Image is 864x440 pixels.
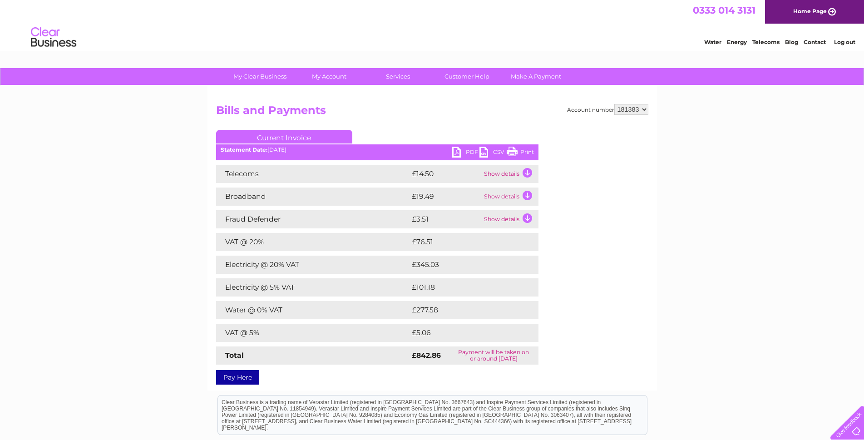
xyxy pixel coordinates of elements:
a: Energy [727,39,747,45]
td: £101.18 [410,278,520,297]
a: Customer Help [430,68,504,85]
a: My Clear Business [222,68,297,85]
a: 0333 014 3131 [693,5,755,16]
a: PDF [452,147,479,160]
div: [DATE] [216,147,538,153]
td: £19.49 [410,188,482,206]
td: £14.50 [410,165,482,183]
td: £345.03 [410,256,523,274]
td: VAT @ 20% [216,233,410,251]
a: Current Invoice [216,130,352,143]
td: Electricity @ 5% VAT [216,278,410,297]
td: £76.51 [410,233,519,251]
a: Telecoms [752,39,780,45]
td: £5.06 [410,324,518,342]
div: Clear Business is a trading name of Verastar Limited (registered in [GEOGRAPHIC_DATA] No. 3667643... [218,5,647,44]
td: Fraud Defender [216,210,410,228]
a: Water [704,39,721,45]
a: Services [360,68,435,85]
a: Log out [834,39,855,45]
h2: Bills and Payments [216,104,648,121]
td: £277.58 [410,301,522,319]
td: Payment will be taken on or around [DATE] [449,346,538,365]
strong: Total [225,351,244,360]
strong: £842.86 [412,351,441,360]
td: Water @ 0% VAT [216,301,410,319]
b: Statement Date: [221,146,267,153]
div: Account number [567,104,648,115]
td: Show details [482,165,538,183]
a: Pay Here [216,370,259,385]
td: Show details [482,188,538,206]
td: £3.51 [410,210,482,228]
a: Blog [785,39,798,45]
td: VAT @ 5% [216,324,410,342]
a: Print [507,147,534,160]
td: Electricity @ 20% VAT [216,256,410,274]
td: Broadband [216,188,410,206]
a: Contact [804,39,826,45]
img: logo.png [30,24,77,51]
a: My Account [291,68,366,85]
td: Show details [482,210,538,228]
a: Make A Payment [499,68,573,85]
a: CSV [479,147,507,160]
td: Telecoms [216,165,410,183]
